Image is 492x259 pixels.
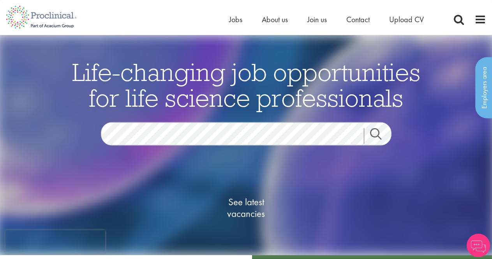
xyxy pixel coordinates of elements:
span: Life-changing job opportunities for life science professionals [72,56,420,113]
a: See latestvacancies [207,165,285,250]
a: Upload CV [389,14,424,25]
a: About us [262,14,288,25]
iframe: reCAPTCHA [5,230,105,254]
a: Jobs [229,14,242,25]
a: Job search submit button [364,128,397,143]
img: Chatbot [467,234,490,257]
a: Contact [346,14,370,25]
span: See latest vacancies [207,196,285,219]
a: Join us [307,14,327,25]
